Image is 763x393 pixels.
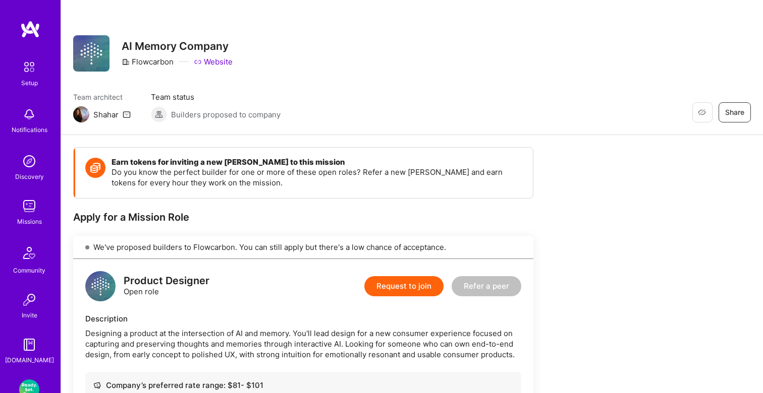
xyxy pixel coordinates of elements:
div: We've proposed builders to Flowcarbon. You can still apply but there's a low chance of acceptance. [73,236,533,259]
div: Discovery [15,171,44,182]
div: Apply for a Mission Role [73,211,533,224]
img: teamwork [19,196,39,216]
span: Share [725,107,744,117]
img: logo [20,20,40,38]
img: Invite [19,290,39,310]
img: Builders proposed to company [151,106,167,122]
button: Request to join [364,276,444,296]
img: bell [19,104,39,124]
div: Invite [22,310,37,320]
h3: AI Memory Company [122,40,233,52]
p: Do you know the perfect builder for one or more of these open roles? Refer a new [PERSON_NAME] an... [112,167,523,188]
i: icon Mail [123,110,131,118]
i: icon EyeClosed [698,108,706,116]
div: Description [85,313,521,324]
img: logo [85,271,116,301]
span: Team architect [73,92,131,102]
button: Refer a peer [452,276,521,296]
button: Share [719,102,751,122]
div: Open role [124,276,209,297]
div: Designing a product at the intersection of AI and memory. You'll lead design for a new consumer e... [85,328,521,360]
img: guide book [19,335,39,355]
div: [DOMAIN_NAME] [5,355,54,365]
div: Product Designer [124,276,209,286]
a: Website [194,56,233,67]
div: Company’s preferred rate range: $ 81 - $ 101 [93,380,513,390]
img: setup [19,56,40,78]
span: Team status [151,92,281,102]
img: Community [17,241,41,265]
img: Token icon [85,158,105,178]
div: Flowcarbon [122,56,174,67]
div: Notifications [12,124,47,135]
img: Company Logo [73,35,110,72]
span: Builders proposed to company [171,109,281,120]
i: icon Cash [93,381,101,389]
div: Setup [21,78,38,88]
img: Team Architect [73,106,89,122]
h4: Earn tokens for inviting a new [PERSON_NAME] to this mission [112,158,523,167]
div: Missions [17,216,42,227]
img: discovery [19,151,39,171]
div: Community [13,265,45,276]
div: Shahar [93,109,119,120]
i: icon CompanyGray [122,58,130,66]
